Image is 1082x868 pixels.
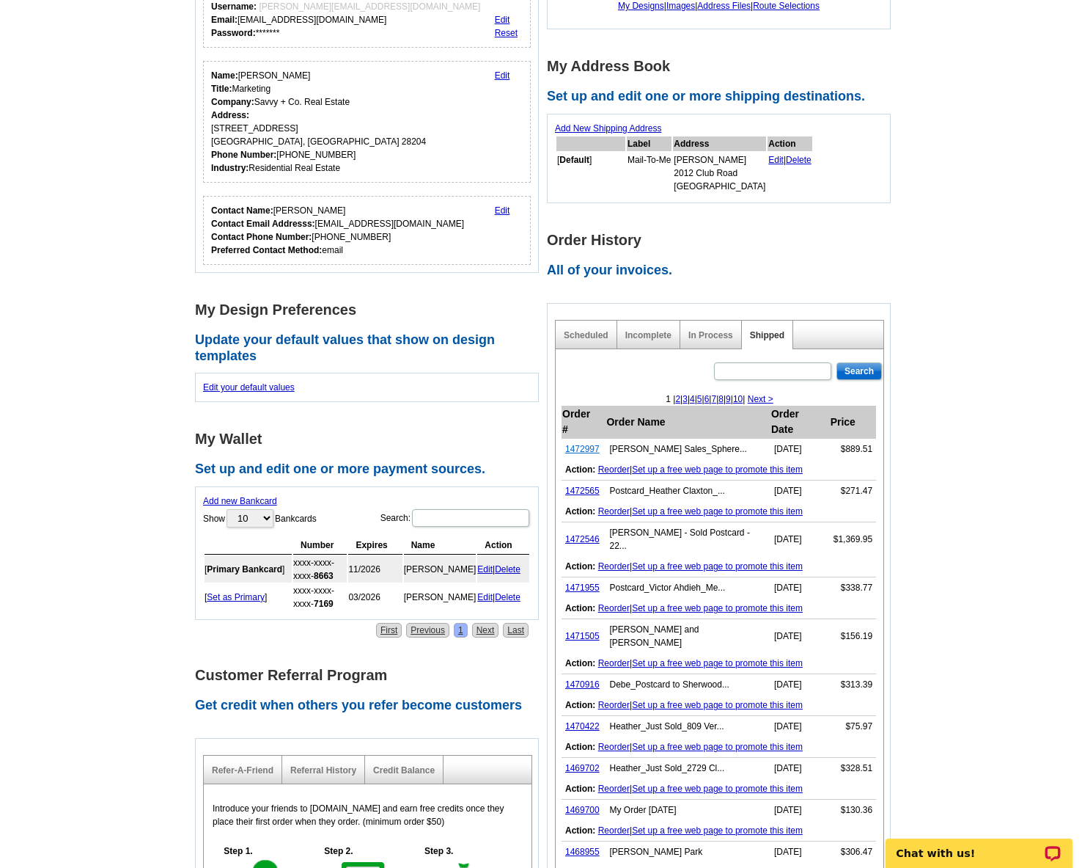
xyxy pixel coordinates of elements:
a: Reorder [598,742,630,752]
strong: Contact Phone Number: [211,232,312,242]
a: Add New Shipping Address [555,123,661,134]
b: Action: [565,825,595,836]
td: My Order [DATE] [606,800,770,821]
a: Reorder [598,561,630,572]
td: [DATE] [770,800,830,821]
th: Action [477,536,529,555]
a: 1470422 [565,721,600,732]
b: Action: [565,603,595,613]
td: | [562,501,876,522]
h2: All of your invoices. [547,263,899,279]
b: Action: [565,506,595,517]
a: Reorder [598,506,630,517]
strong: Contact Name: [211,205,273,216]
td: [DATE] [770,522,830,557]
td: 03/2026 [348,584,402,610]
span: Debe_Postcard to Sherwood Forest [609,679,729,690]
div: [PERSON_NAME] Marketing Savvy + Co. Real Estate [STREET_ADDRESS] [GEOGRAPHIC_DATA], [GEOGRAPHIC_D... [211,69,426,175]
td: xxxx-xxxx-xxxx- [293,556,347,583]
a: Incomplete [625,330,671,340]
a: Edit [477,592,493,602]
a: Reset [495,28,518,38]
label: Show Bankcards [203,508,317,529]
span: Postcard_Victor Ahdieh_Merry Oaks_Farming_July 2025 [609,583,725,593]
a: 2 [675,394,680,404]
b: Action: [565,658,595,668]
a: 1471955 [565,583,600,593]
strong: Company: [211,97,254,107]
b: Primary Bankcard [207,564,282,575]
th: Label [627,136,671,151]
span: Jeff - Sold Postcard - 2223 Club Road [609,528,749,551]
div: [PERSON_NAME] [EMAIL_ADDRESS][DOMAIN_NAME] [PHONE_NUMBER] email [211,204,464,257]
a: Scheduled [564,330,608,340]
strong: Contact Email Addresss: [211,219,315,229]
td: $306.47 [830,842,876,863]
td: $156.19 [830,619,876,654]
a: 1470916 [565,679,600,690]
td: [PERSON_NAME] [404,556,476,583]
td: | [768,153,812,194]
td: [DATE] [770,481,830,502]
a: In Process [688,330,733,340]
span: Heather_Just Sold_809 Verney Lane_Chambery [609,721,724,732]
td: $75.97 [830,716,876,737]
h5: Step 1. [216,845,260,858]
td: | [477,584,529,610]
a: Reorder [598,464,630,475]
a: First [376,623,402,638]
td: $889.51 [830,439,876,460]
a: 1469700 [565,805,600,815]
b: Action: [565,464,595,475]
a: 7 [711,394,716,404]
th: Address [673,136,766,151]
label: Search: [380,508,531,528]
td: $338.77 [830,577,876,599]
h2: Update your default values that show on design templates [195,332,547,364]
a: Edit [768,155,784,165]
td: [DATE] [770,758,830,779]
a: Address Files [697,1,751,11]
td: [ ] [205,584,292,610]
td: [DATE] [770,619,830,654]
a: Edit your default values [203,382,295,393]
td: [DATE] [770,577,830,599]
a: Set up a free web page to promote this item [632,603,803,613]
td: | [562,778,876,800]
h1: Order History [547,233,899,248]
th: Name [404,536,476,555]
a: Route Selections [753,1,820,11]
h1: My Design Preferences [195,302,547,318]
a: Delete [786,155,811,165]
strong: Phone Number: [211,150,276,160]
td: [PERSON_NAME] 2012 Club Road [GEOGRAPHIC_DATA] [673,153,766,194]
td: [PERSON_NAME] [404,584,476,610]
a: Set as Primary [207,592,265,602]
a: Set up a free web page to promote this item [632,742,803,752]
td: [DATE] [770,674,830,696]
iframe: LiveChat chat widget [876,822,1082,868]
a: 5 [697,394,702,404]
b: Action: [565,742,595,752]
p: Introduce your friends to [DOMAIN_NAME] and earn free credits once they place their first order w... [213,802,523,828]
strong: Title: [211,84,232,94]
th: Order # [562,406,606,439]
a: Edit [477,564,493,575]
td: | [562,653,876,674]
strong: Industry: [211,163,249,173]
a: 3 [682,394,688,404]
a: Next [472,623,499,638]
div: Who should we contact regarding order issues? [203,196,531,265]
a: Delete [495,564,520,575]
th: Expires [348,536,402,555]
a: Set up a free web page to promote this item [632,700,803,710]
span: Heather_Just Sold_2729 Clemson Ave [609,763,724,773]
td: | [477,556,529,583]
strong: Password: [211,28,256,38]
td: $130.36 [830,800,876,821]
td: $271.47 [830,481,876,502]
th: Number [293,536,347,555]
a: Add new Bankcard [203,496,277,506]
a: Set up a free web page to promote this item [632,464,803,475]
